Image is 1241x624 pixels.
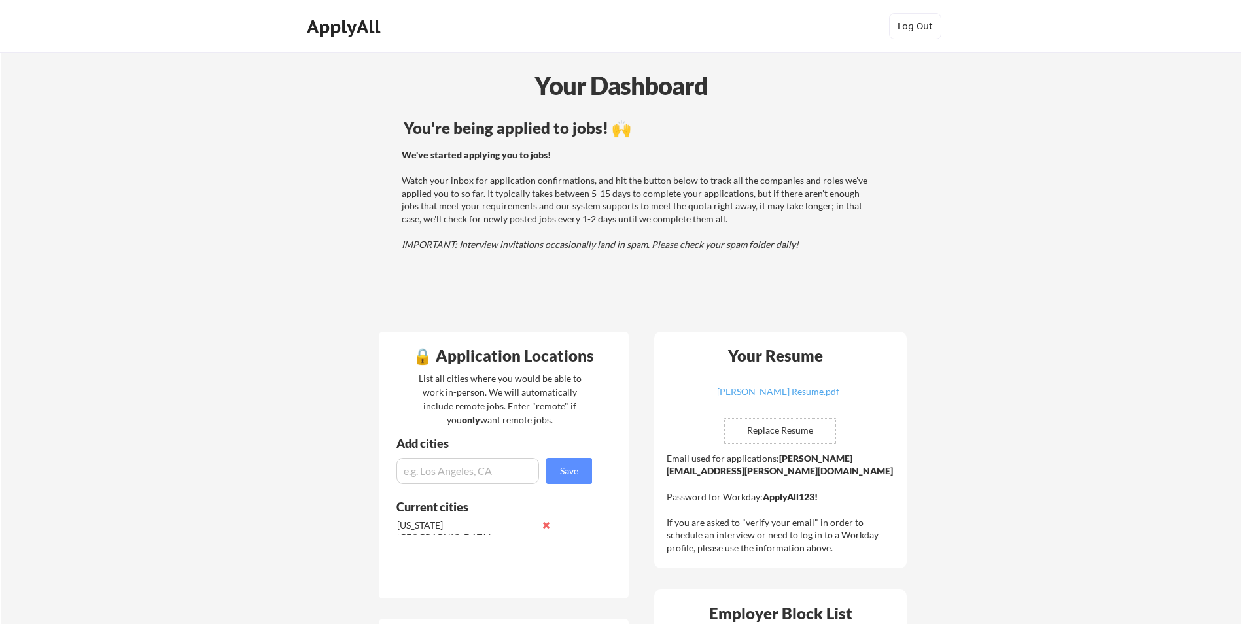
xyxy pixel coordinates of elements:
[889,13,941,39] button: Log Out
[1,67,1241,104] div: Your Dashboard
[404,120,875,136] div: You're being applied to jobs! 🙌
[402,149,551,160] strong: We've started applying you to jobs!
[667,452,898,555] div: Email used for applications: Password for Workday: If you are asked to "verify your email" in ord...
[402,148,873,251] div: Watch your inbox for application confirmations, and hit the button below to track all the compani...
[711,348,841,364] div: Your Resume
[396,438,595,449] div: Add cities
[763,491,818,502] strong: ApplyAll123!
[659,606,903,621] div: Employer Block List
[701,387,856,407] a: [PERSON_NAME] Resume.pdf
[396,501,578,513] div: Current cities
[397,519,535,557] div: [US_STATE][GEOGRAPHIC_DATA], [GEOGRAPHIC_DATA]
[701,387,856,396] div: [PERSON_NAME] Resume.pdf
[396,458,539,484] input: e.g. Los Angeles, CA
[410,372,590,426] div: List all cities where you would be able to work in-person. We will automatically include remote j...
[667,453,893,477] strong: [PERSON_NAME][EMAIL_ADDRESS][PERSON_NAME][DOMAIN_NAME]
[546,458,592,484] button: Save
[382,348,625,364] div: 🔒 Application Locations
[462,414,480,425] strong: only
[307,16,384,38] div: ApplyAll
[402,239,799,250] em: IMPORTANT: Interview invitations occasionally land in spam. Please check your spam folder daily!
